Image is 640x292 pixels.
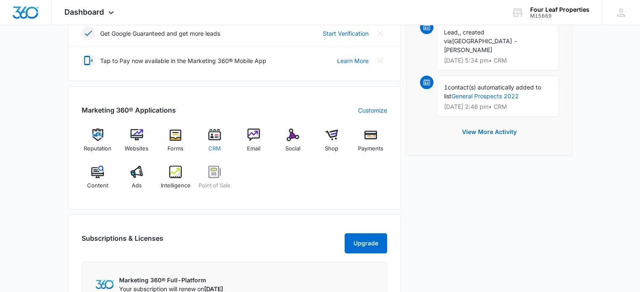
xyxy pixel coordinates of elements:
img: Marketing 360 Logo [96,280,114,289]
span: Social [285,145,300,153]
p: Get Google Guaranteed and get more leads [100,29,220,38]
a: Learn More [337,56,369,65]
span: contact(s) automatically added to list [444,84,541,100]
p: [DATE] 5:34 pm • CRM [444,58,552,63]
a: Start Verification [323,29,369,38]
a: Email [238,129,270,159]
a: Shop [316,129,348,159]
a: Content [82,166,114,196]
span: Payments [358,145,383,153]
p: Marketing 360® Full-Platform [119,276,223,284]
a: Intelligence [159,166,192,196]
p: [DATE] 2:46 pm • CRM [444,104,552,110]
span: Forms [167,145,183,153]
a: Websites [120,129,153,159]
span: 1 [444,84,448,91]
button: Upgrade [345,233,387,253]
a: Ads [120,166,153,196]
a: CRM [199,129,231,159]
span: , created via [444,29,484,45]
a: Point of Sale [199,166,231,196]
span: [GEOGRAPHIC_DATA] - [PERSON_NAME] [444,37,518,53]
span: Reputation [84,145,112,153]
span: Content [87,182,108,190]
button: Close [374,54,387,67]
a: Customize [358,106,387,115]
span: Shop [325,145,338,153]
a: Reputation [82,129,114,159]
span: CRM [208,145,221,153]
span: Email [247,145,260,153]
span: Ads [132,182,142,190]
h2: Marketing 360® Applications [82,105,176,115]
button: View More Activity [454,122,525,142]
span: Intelligence [161,182,191,190]
p: Tap to Pay now available in the Marketing 360® Mobile App [100,56,266,65]
a: General Prospects 2022 [451,92,519,100]
div: account id [530,13,590,19]
a: Payments [355,129,387,159]
button: Close [374,26,387,40]
a: Forms [159,129,192,159]
span: Dashboard [64,8,104,16]
span: Lead, [444,29,459,36]
h2: Subscriptions & Licenses [82,233,163,250]
span: Point of Sale [199,182,231,190]
a: Social [276,129,309,159]
div: account name [530,6,590,13]
span: Websites [125,145,149,153]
